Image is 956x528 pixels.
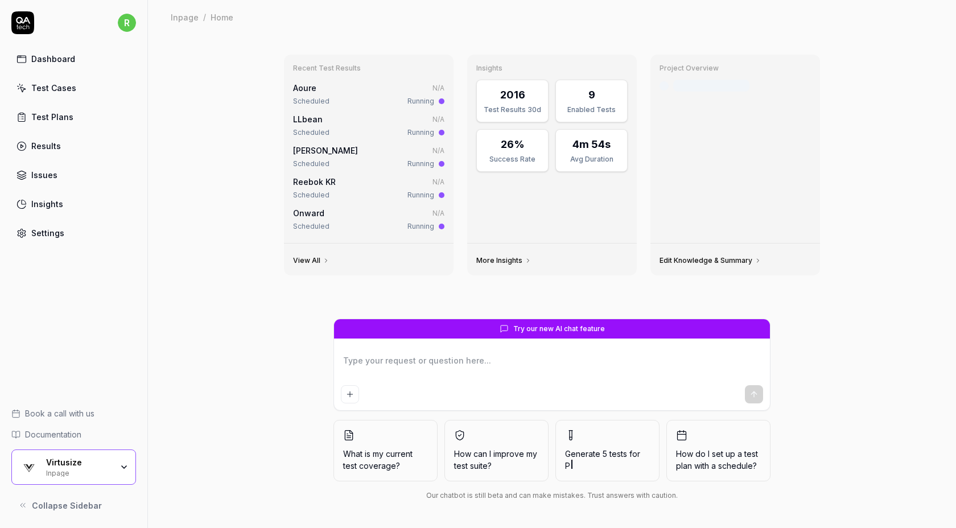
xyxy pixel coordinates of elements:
div: Running [407,159,434,169]
span: P [565,461,570,471]
div: Virtusize [46,457,112,468]
a: More Insights [476,256,531,265]
a: Edit Knowledge & Summary [660,256,761,265]
span: N/A [432,84,444,92]
span: N/A [432,209,444,217]
div: 2016 [500,87,525,102]
img: Virtusize Logo [19,457,39,477]
a: [PERSON_NAME] [293,146,358,155]
div: Running [407,96,434,106]
div: Scheduled [293,159,329,169]
a: Reebok KR [293,177,336,187]
button: What is my current test coverage? [333,420,438,481]
div: Inpage [171,11,199,23]
a: AoureN/AScheduledRunning [291,80,447,109]
button: Virtusize LogoVirtusizeInpage [11,449,136,485]
div: Scheduled [293,221,329,232]
div: Running [407,221,434,232]
span: N/A [432,178,444,186]
h3: Project Overview [660,64,811,73]
div: Inpage [46,468,112,477]
a: Dashboard [11,48,136,70]
span: Collapse Sidebar [32,500,102,511]
button: Add attachment [341,385,359,403]
a: Test Cases [11,77,136,99]
a: LLbeanN/AScheduledRunning [291,111,447,140]
a: Onward [293,208,324,218]
div: Enabled Tests [563,105,620,115]
a: Book a call with us [11,407,136,419]
button: r [118,11,136,34]
div: Last crawled [DATE] [673,80,749,92]
button: How do I set up a test plan with a schedule? [666,420,770,481]
span: How do I set up a test plan with a schedule? [676,448,761,472]
a: [PERSON_NAME]N/AScheduledRunning [291,142,447,171]
div: Test Plans [31,111,73,123]
span: Generate 5 tests for [565,448,650,472]
div: / [203,11,206,23]
a: View All [293,256,329,265]
div: Our chatbot is still beta and can make mistakes. Trust answers with caution. [333,490,770,501]
div: Avg Duration [563,154,620,164]
div: 4m 54s [572,137,611,152]
a: OnwardN/AScheduledRunning [291,205,447,234]
a: Reebok KRN/AScheduledRunning [291,174,447,203]
a: Aoure [293,83,316,93]
div: Home [211,11,233,23]
button: Generate 5 tests forP [555,420,660,481]
div: Success Rate [484,154,541,164]
span: r [118,14,136,32]
h3: Recent Test Results [293,64,444,73]
div: Insights [31,198,63,210]
a: Issues [11,164,136,186]
span: Try our new AI chat feature [513,324,605,334]
div: Scheduled [293,190,329,200]
div: Scheduled [293,127,329,138]
div: Settings [31,227,64,239]
div: 26% [501,137,525,152]
div: Test Cases [31,82,76,94]
div: Test Results 30d [484,105,541,115]
span: What is my current test coverage? [343,448,428,472]
div: Issues [31,169,57,181]
span: How can I improve my test suite? [454,448,539,472]
a: Documentation [11,428,136,440]
span: Book a call with us [25,407,94,419]
button: Collapse Sidebar [11,494,136,517]
a: Test Plans [11,106,136,128]
span: Documentation [25,428,81,440]
div: Results [31,140,61,152]
button: How can I improve my test suite? [444,420,549,481]
a: Insights [11,193,136,215]
a: LLbean [293,114,323,124]
div: 9 [588,87,595,102]
a: Settings [11,222,136,244]
div: Scheduled [293,96,329,106]
span: N/A [432,146,444,155]
div: Running [407,190,434,200]
div: Dashboard [31,53,75,65]
a: Results [11,135,136,157]
div: Running [407,127,434,138]
h3: Insights [476,64,628,73]
span: N/A [432,115,444,123]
